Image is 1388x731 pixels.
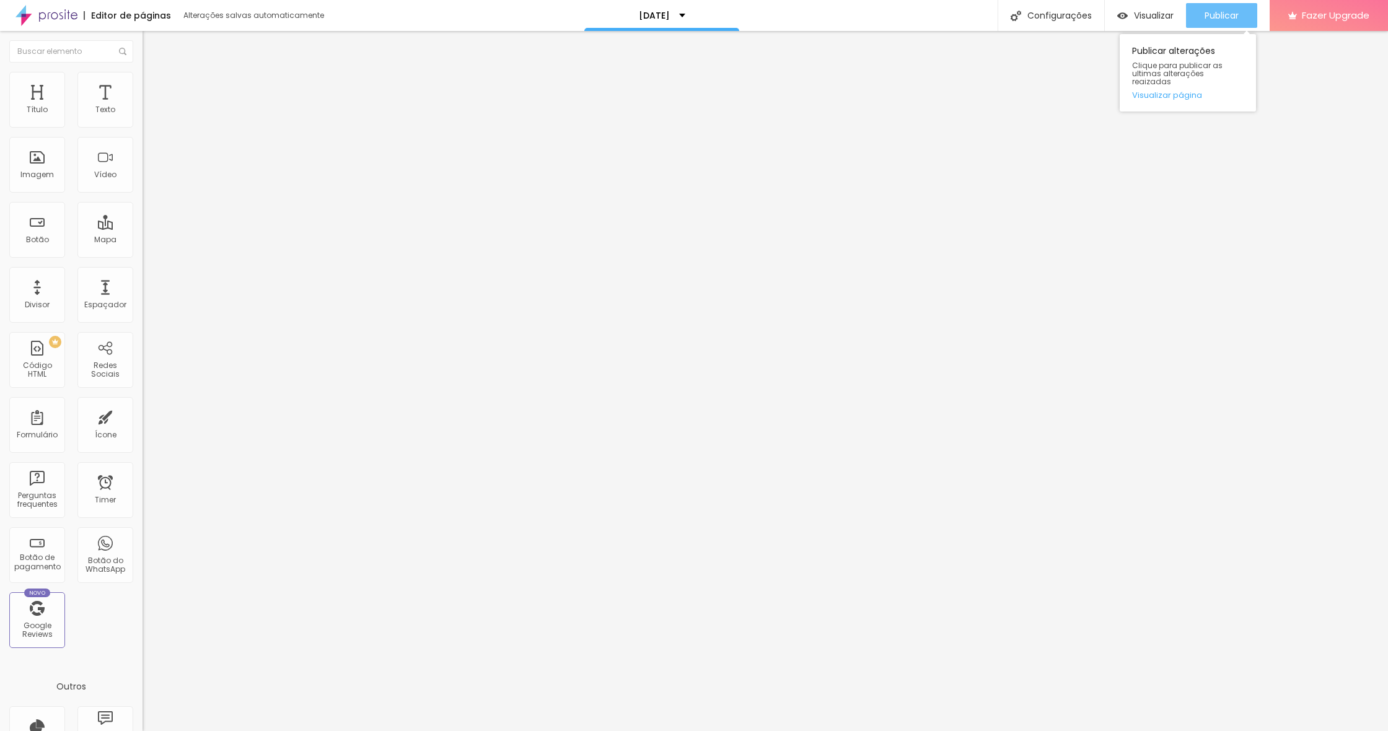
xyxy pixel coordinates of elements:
[17,431,58,439] div: Formulário
[12,553,61,571] div: Botão de pagamento
[183,12,326,19] div: Alterações salvas automaticamente
[1132,91,1244,99] a: Visualizar página
[26,235,49,244] div: Botão
[1105,3,1186,28] button: Visualizar
[95,105,115,114] div: Texto
[1134,11,1174,20] span: Visualizar
[84,11,171,20] div: Editor de páginas
[1011,11,1021,21] img: Icone
[24,589,51,597] div: Novo
[639,11,670,20] p: [DATE]
[95,431,116,439] div: Ícone
[1186,3,1257,28] button: Publicar
[12,621,61,639] div: Google Reviews
[12,361,61,379] div: Código HTML
[119,48,126,55] img: Icone
[84,300,126,309] div: Espaçador
[81,556,130,574] div: Botão do WhatsApp
[1120,34,1256,112] div: Publicar alterações
[143,31,1388,731] iframe: Editor
[25,300,50,309] div: Divisor
[94,235,116,244] div: Mapa
[12,491,61,509] div: Perguntas frequentes
[95,496,116,504] div: Timer
[1302,10,1369,20] span: Fazer Upgrade
[1117,11,1128,21] img: view-1.svg
[9,40,133,63] input: Buscar elemento
[94,170,116,179] div: Vídeo
[20,170,54,179] div: Imagem
[27,105,48,114] div: Título
[81,361,130,379] div: Redes Sociais
[1205,11,1239,20] span: Publicar
[1132,61,1244,86] span: Clique para publicar as ultimas alterações reaizadas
